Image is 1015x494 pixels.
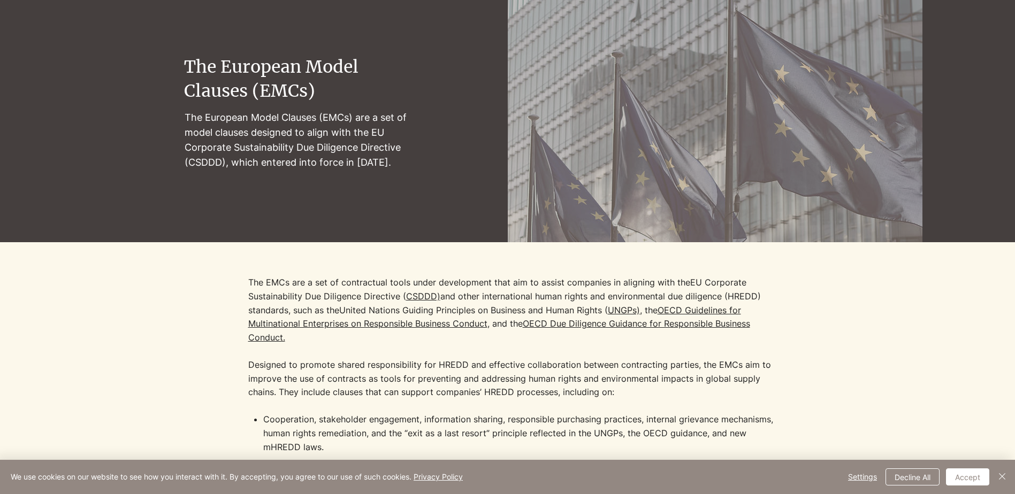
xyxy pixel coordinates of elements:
[11,472,463,482] span: We use cookies on our website to see how you interact with it. By accepting, you agree to our use...
[185,110,417,170] p: The European Model Clauses (EMCs) are a set of model clauses designed to align with the EU Corpor...
[886,468,940,485] button: Decline All
[996,470,1009,483] img: Close
[414,472,463,481] a: Privacy Policy
[184,56,358,102] span: The European Model Clauses (EMCs)
[406,291,440,302] a: CSDDD)
[946,468,989,485] button: Accept
[608,305,640,315] a: UNGPs)
[339,305,608,315] a: United Nations Guiding Principles on Business and Human Rights (
[248,318,750,343] a: OECD Due Diligence Guidance for Responsible Business Conduct.
[996,468,1009,485] button: Close
[848,469,877,485] span: Settings
[248,276,783,413] p: The EMCs are a set of contractual tools under development that aim to assist companies in alignin...
[263,413,783,467] p: Cooperation, stakeholder engagement, information sharing, responsible purchasing practices, inter...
